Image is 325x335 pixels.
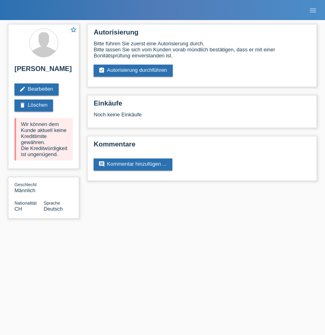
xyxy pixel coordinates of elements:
[14,118,73,160] div: Wir können dem Kunde aktuell keine Kreditlimite gewähren. Die Kreditwürdigkeit ist ungenügend.
[94,41,311,59] div: Bitte führen Sie zuerst eine Autorisierung durch. Bitte lassen Sie sich vom Kunden vorab mündlich...
[70,26,77,35] a: star_border
[14,65,73,77] h2: [PERSON_NAME]
[14,206,22,212] span: Schweiz
[305,8,321,12] a: menu
[14,99,53,112] a: deleteLöschen
[70,26,77,33] i: star_border
[309,6,317,14] i: menu
[94,99,311,112] h2: Einkäufe
[14,181,44,193] div: Männlich
[94,28,311,41] h2: Autorisierung
[94,140,311,152] h2: Kommentare
[14,182,37,187] span: Geschlecht
[19,102,26,108] i: delete
[98,67,105,73] i: assignment_turned_in
[94,158,172,171] a: commentKommentar hinzufügen ...
[98,161,105,167] i: comment
[44,206,63,212] span: Deutsch
[94,65,173,77] a: assignment_turned_inAutorisierung durchführen
[14,83,59,95] a: editBearbeiten
[19,86,26,92] i: edit
[94,112,311,124] div: Noch keine Einkäufe
[14,201,37,205] span: Nationalität
[44,201,60,205] span: Sprache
